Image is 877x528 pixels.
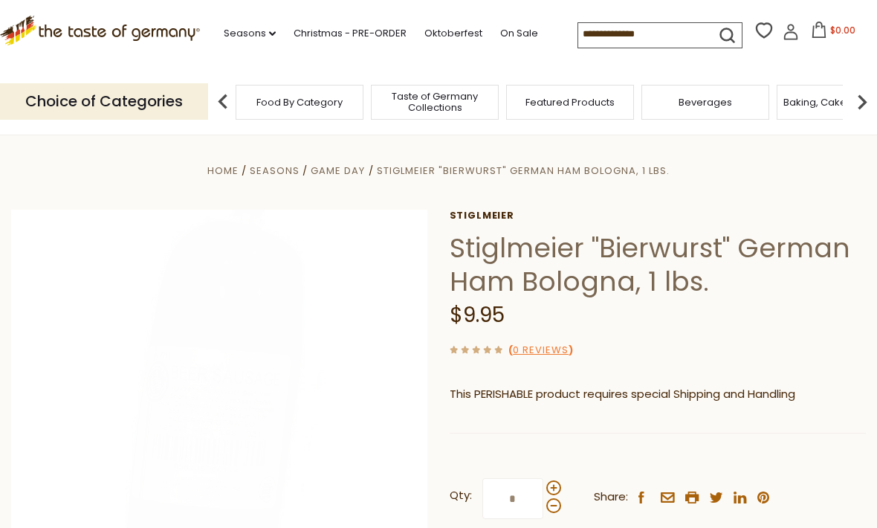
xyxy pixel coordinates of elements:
[463,415,866,434] li: We will ship this product in heat-protective packaging and ice.
[525,97,615,108] a: Featured Products
[500,25,538,42] a: On Sale
[802,22,865,44] button: $0.00
[294,25,407,42] a: Christmas - PRE-ORDER
[450,210,866,222] a: Stiglmeier
[594,488,628,506] span: Share:
[450,231,866,298] h1: Stiglmeier "Bierwurst" German Ham Bologna, 1 lbs.
[450,300,505,329] span: $9.95
[508,343,573,357] span: ( )
[450,486,472,505] strong: Qty:
[482,478,543,519] input: Qty:
[847,87,877,117] img: next arrow
[256,97,343,108] a: Food By Category
[224,25,276,42] a: Seasons
[311,164,365,178] a: Game Day
[830,24,855,36] span: $0.00
[250,164,300,178] a: Seasons
[450,385,866,404] p: This PERISHABLE product requires special Shipping and Handling
[208,87,238,117] img: previous arrow
[513,343,569,358] a: 0 Reviews
[377,164,670,178] a: Stiglmeier "Bierwurst" German Ham Bologna, 1 lbs.
[424,25,482,42] a: Oktoberfest
[679,97,732,108] a: Beverages
[375,91,494,113] a: Taste of Germany Collections
[207,164,239,178] a: Home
